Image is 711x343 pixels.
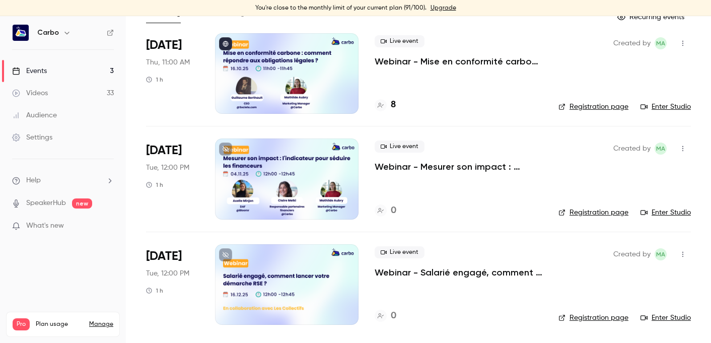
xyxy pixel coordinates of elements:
a: Upgrade [431,4,456,12]
span: [DATE] [146,143,182,159]
div: Events [12,66,47,76]
div: Dec 16 Tue, 12:00 PM (Europe/Paris) [146,244,199,325]
span: What's new [26,221,64,231]
a: Webinar - Mesurer son impact : l'indicateur pour séduire les financeurs [375,161,542,173]
div: 1 h [146,287,163,295]
a: SpeakerHub [26,198,66,209]
h4: 0 [391,204,396,218]
div: Videos [12,88,48,98]
a: Enter Studio [641,208,691,218]
span: Live event [375,246,424,258]
span: [DATE] [146,37,182,53]
a: Manage [89,320,113,328]
iframe: Noticeable Trigger [102,222,114,231]
li: help-dropdown-opener [12,175,114,186]
button: Recurring events [613,9,691,25]
div: 1 h [146,181,163,189]
h6: Carbo [37,28,59,38]
a: 0 [375,204,396,218]
span: Created by [613,248,651,260]
span: Created by [613,143,651,155]
span: Mathilde Aubry [655,37,667,49]
span: Thu, 11:00 AM [146,57,190,67]
span: MA [656,248,665,260]
span: Plan usage [36,320,83,328]
span: Pro [13,318,30,330]
a: Registration page [558,313,628,323]
a: Registration page [558,102,628,112]
span: Live event [375,141,424,153]
h4: 8 [391,98,396,112]
a: Registration page [558,208,628,218]
div: Oct 16 Thu, 11:00 AM (Europe/Paris) [146,33,199,114]
span: MA [656,143,665,155]
span: new [72,198,92,209]
div: 1 h [146,76,163,84]
div: Nov 4 Tue, 12:00 PM (Europe/Paris) [146,139,199,219]
span: Mathilde Aubry [655,248,667,260]
div: Settings [12,132,52,143]
span: Live event [375,35,424,47]
h4: 0 [391,309,396,323]
span: Mathilde Aubry [655,143,667,155]
span: Tue, 12:00 PM [146,268,189,279]
span: MA [656,37,665,49]
span: Created by [613,37,651,49]
span: Tue, 12:00 PM [146,163,189,173]
div: Audience [12,110,57,120]
a: Enter Studio [641,102,691,112]
a: 8 [375,98,396,112]
img: Carbo [13,25,29,41]
a: 0 [375,309,396,323]
a: Enter Studio [641,313,691,323]
a: Webinar - Mise en conformité carbone : comment répondre aux obligations légales en 2025 ? [375,55,542,67]
span: [DATE] [146,248,182,264]
a: Webinar - Salarié engagé, comment lancer votre démarche RSE ? [375,266,542,279]
span: Help [26,175,41,186]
